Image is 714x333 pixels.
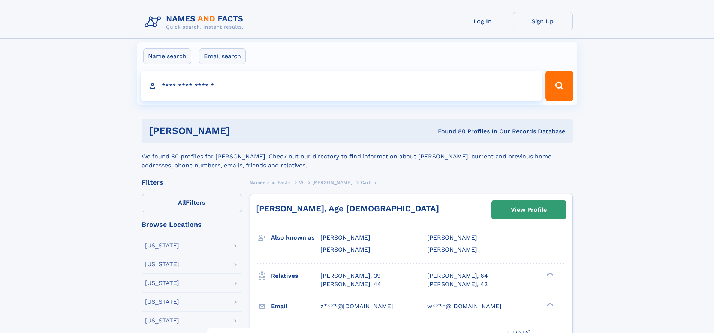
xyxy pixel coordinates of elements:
span: W [299,180,304,185]
a: Sign Up [513,12,573,30]
label: Email search [199,48,246,64]
h3: Relatives [271,270,320,282]
div: ❯ [545,271,554,276]
div: Filters [142,179,242,186]
span: [PERSON_NAME] [320,234,370,241]
div: [US_STATE] [145,280,179,286]
input: search input [141,71,542,101]
div: We found 80 profiles for [PERSON_NAME]. Check out our directory to find information about [PERSON... [142,143,573,170]
a: Names and Facts [250,178,291,187]
span: [PERSON_NAME] [427,234,477,241]
a: View Profile [492,201,566,219]
a: [PERSON_NAME], Age [DEMOGRAPHIC_DATA] [256,204,439,213]
h1: [PERSON_NAME] [149,126,334,136]
div: [US_STATE] [145,299,179,305]
span: [PERSON_NAME] [427,246,477,253]
img: Logo Names and Facts [142,12,250,32]
div: ❯ [545,302,554,307]
a: W [299,178,304,187]
div: [US_STATE] [145,261,179,267]
a: [PERSON_NAME], 39 [320,272,381,280]
label: Name search [143,48,191,64]
h3: Also known as [271,231,320,244]
div: [US_STATE] [145,318,179,324]
h3: Email [271,300,320,313]
a: Log In [453,12,513,30]
a: [PERSON_NAME] [312,178,352,187]
a: [PERSON_NAME], 64 [427,272,488,280]
a: [PERSON_NAME], 44 [320,280,381,288]
label: Filters [142,194,242,212]
div: [US_STATE] [145,243,179,249]
div: Browse Locations [142,221,242,228]
span: [PERSON_NAME] [320,246,370,253]
div: Found 80 Profiles In Our Records Database [334,127,565,136]
div: View Profile [511,201,547,218]
a: [PERSON_NAME], 42 [427,280,488,288]
span: All [178,199,186,206]
span: [PERSON_NAME] [312,180,352,185]
span: Caitlin [361,180,376,185]
button: Search Button [545,71,573,101]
